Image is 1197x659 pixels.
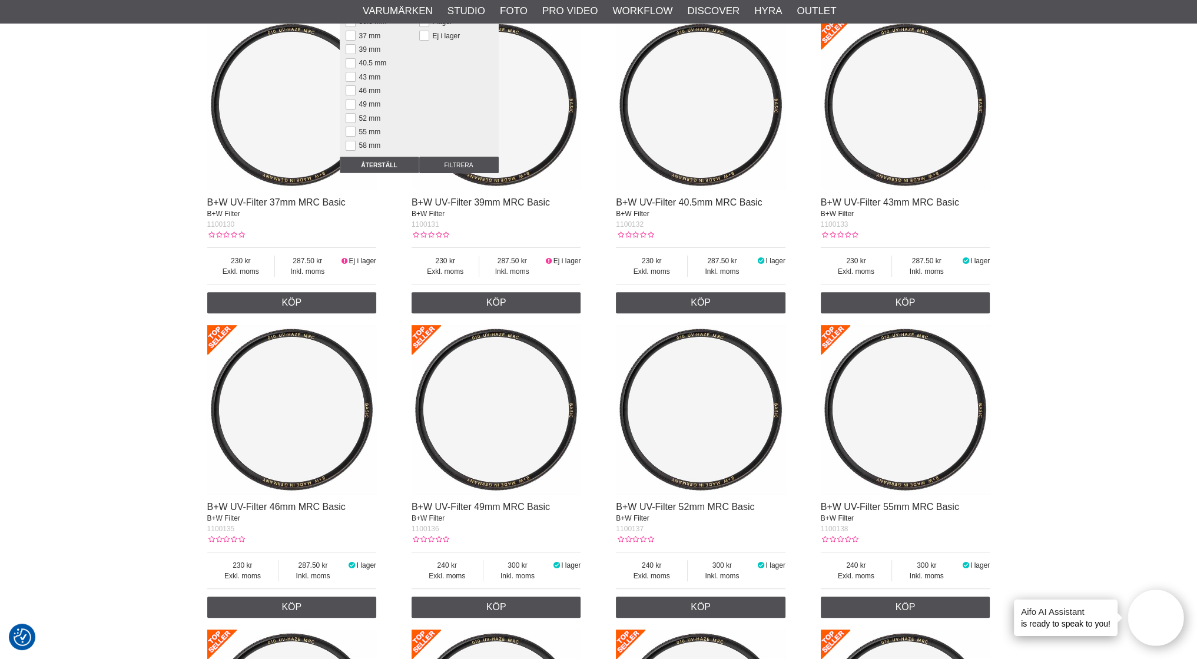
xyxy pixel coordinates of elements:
[412,266,479,277] span: Exkl. moms
[970,561,990,569] span: I lager
[412,514,445,522] span: B+W Filter
[412,197,550,207] a: B+W UV-Filter 39mm MRC Basic
[412,571,483,581] span: Exkl. moms
[412,325,581,495] img: B+W UV-Filter 49mm MRC Basic
[616,292,785,313] a: Köp
[821,571,892,581] span: Exkl. moms
[616,514,649,522] span: B+W Filter
[765,257,785,265] span: I lager
[347,561,357,569] i: I lager
[757,257,766,265] i: I lager
[616,502,754,512] a: B+W UV-Filter 52mm MRC Basic
[356,100,381,108] label: 49 mm
[616,20,785,190] img: B+W UV-Filter 40.5mm MRC Basic
[207,525,235,533] span: 1100135
[765,561,785,569] span: I lager
[616,256,687,266] span: 230
[207,534,245,545] div: Kundbetyg: 0
[612,4,672,19] a: Workflow
[356,32,381,40] label: 37 mm
[757,561,766,569] i: I lager
[616,325,785,495] img: B+W UV-Filter 52mm MRC Basic
[357,561,376,569] span: I lager
[412,502,550,512] a: B+W UV-Filter 49mm MRC Basic
[561,561,581,569] span: I lager
[356,141,381,150] label: 58 mm
[821,266,892,277] span: Exkl. moms
[207,230,245,240] div: Kundbetyg: 0
[412,210,445,218] span: B+W Filter
[356,73,381,81] label: 43 mm
[1014,600,1118,636] div: is ready to speak to you!
[419,157,499,173] input: Filtrera
[412,220,439,229] span: 1100131
[1021,605,1110,618] h4: Aifo AI Assistant
[616,210,649,218] span: B+W Filter
[616,534,654,545] div: Kundbetyg: 0
[207,571,278,581] span: Exkl. moms
[616,220,644,229] span: 1100132
[447,4,485,19] a: Studio
[616,230,654,240] div: Kundbetyg: 0
[821,534,858,545] div: Kundbetyg: 0
[207,256,275,266] span: 230
[616,597,785,618] a: Köp
[688,571,757,581] span: Inkl. moms
[356,59,387,67] label: 40.5 mm
[892,266,961,277] span: Inkl. moms
[207,20,377,190] img: B+W UV-Filter 37mm MRC Basic
[821,560,892,571] span: 240
[483,571,552,581] span: Inkl. moms
[207,292,377,313] a: Köp
[552,561,561,569] i: I lager
[349,257,376,265] span: Ej i lager
[797,4,836,19] a: Outlet
[821,256,892,266] span: 230
[14,628,31,646] img: Revisit consent button
[687,4,740,19] a: Discover
[821,20,990,190] img: B+W UV-Filter 43mm MRC Basic
[278,560,347,571] span: 287.50
[616,197,762,207] a: B+W UV-Filter 40.5mm MRC Basic
[412,256,479,266] span: 230
[412,560,483,571] span: 240
[500,4,528,19] a: Foto
[970,257,990,265] span: I lager
[412,597,581,618] a: Köp
[821,220,848,229] span: 1100133
[821,502,959,512] a: B+W UV-Filter 55mm MRC Basic
[207,220,235,229] span: 1100130
[207,210,240,218] span: B+W Filter
[412,230,449,240] div: Kundbetyg: 0
[340,157,419,173] input: Återställ
[892,256,961,266] span: 287.50
[429,32,460,40] label: Ej i lager
[821,597,990,618] a: Köp
[961,257,970,265] i: I lager
[412,292,581,313] a: Köp
[207,266,275,277] span: Exkl. moms
[207,325,377,495] img: B+W UV-Filter 46mm MRC Basic
[275,256,340,266] span: 287.50
[278,571,347,581] span: Inkl. moms
[545,257,553,265] i: Ej i lager
[479,266,545,277] span: Inkl. moms
[356,87,381,95] label: 46 mm
[821,230,858,240] div: Kundbetyg: 0
[207,597,377,618] a: Köp
[821,197,959,207] a: B+W UV-Filter 43mm MRC Basic
[479,256,545,266] span: 287.50
[821,325,990,495] img: B+W UV-Filter 55mm MRC Basic
[821,292,990,313] a: Köp
[616,560,687,571] span: 240
[542,4,598,19] a: Pro Video
[688,256,757,266] span: 287.50
[616,525,644,533] span: 1100137
[340,257,349,265] i: Ej i lager
[356,114,381,122] label: 52 mm
[412,534,449,545] div: Kundbetyg: 0
[754,4,782,19] a: Hyra
[821,514,854,522] span: B+W Filter
[356,45,381,54] label: 39 mm
[356,128,381,136] label: 55 mm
